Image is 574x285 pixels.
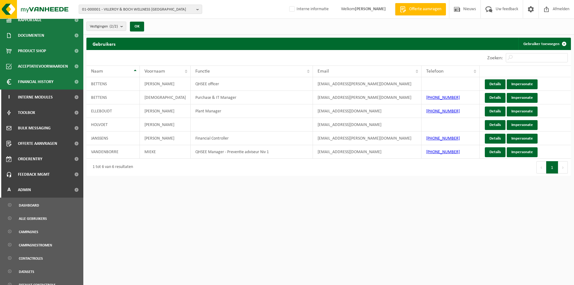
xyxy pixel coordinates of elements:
[485,79,505,89] a: Details
[18,28,44,43] span: Documenten
[507,93,538,103] a: Impersonate
[6,90,12,105] span: I
[19,199,39,211] span: Dashboard
[313,132,422,145] td: [EMAIL_ADDRESS][PERSON_NAME][DOMAIN_NAME]
[355,7,386,11] strong: [PERSON_NAME]
[86,22,126,31] button: Vestigingen(2/2)
[86,91,140,104] td: BETTENS
[19,266,34,278] span: Datasets
[140,91,191,104] td: [DEMOGRAPHIC_DATA]
[110,24,118,28] count: (2/2)
[191,91,313,104] td: Purchase & IT Manager
[19,213,47,224] span: Alle gebruikers
[140,118,191,132] td: [PERSON_NAME]
[140,145,191,159] td: MIEKE
[191,145,313,159] td: QHSEE Manager - Preventie adviseur Niv 1
[19,253,43,264] span: Contactroles
[18,59,68,74] span: Acceptatievoorwaarden
[2,212,82,224] a: Alle gebruikers
[318,69,329,74] span: Email
[485,107,505,116] a: Details
[18,167,50,182] span: Feedback MGMT
[426,109,460,114] a: [PHONE_NUMBER]
[144,69,165,74] span: Voornaam
[86,77,140,91] td: BETTENS
[140,132,191,145] td: [PERSON_NAME]
[18,12,42,28] span: Rapportage
[485,120,505,130] a: Details
[546,161,558,174] button: 1
[507,120,538,130] a: Impersonate
[408,6,443,12] span: Offerte aanvragen
[2,226,82,237] a: Campagnes
[507,107,538,116] a: Impersonate
[191,132,313,145] td: Financial Controller
[18,105,35,120] span: Toolbox
[191,77,313,91] td: QHSEE officer
[2,252,82,264] a: Contactroles
[86,145,140,159] td: VANDENBORRE
[2,239,82,251] a: Campagnestromen
[130,22,144,31] button: OK
[18,120,51,136] span: Bulk Messaging
[86,118,140,132] td: HOLVOET
[487,56,503,61] label: Zoeken:
[507,147,538,157] a: Impersonate
[18,43,46,59] span: Product Shop
[86,104,140,118] td: ELLEBOUDT
[18,74,53,90] span: Financial History
[426,136,460,141] a: [PHONE_NUMBER]
[485,147,505,157] a: Details
[19,226,38,238] span: Campagnes
[485,134,505,144] a: Details
[91,69,103,74] span: Naam
[79,5,202,14] button: 01-000001 - VILLEROY & BOCH WELLNESS [GEOGRAPHIC_DATA]
[195,69,210,74] span: Functie
[86,132,140,145] td: JANSSENS
[2,199,82,211] a: Dashboard
[558,161,568,174] button: Next
[18,182,31,198] span: Admin
[313,91,422,104] td: [EMAIL_ADDRESS][PERSON_NAME][DOMAIN_NAME]
[18,136,57,151] span: Offerte aanvragen
[288,5,329,14] label: Interne informatie
[313,77,422,91] td: [EMAIL_ADDRESS][PERSON_NAME][DOMAIN_NAME]
[18,151,70,167] span: Orderentry Goedkeuring
[313,104,422,118] td: [EMAIL_ADDRESS][DOMAIN_NAME]
[140,77,191,91] td: [PERSON_NAME]
[90,22,118,31] span: Vestigingen
[426,150,460,154] a: [PHONE_NUMBER]
[6,182,12,198] span: A
[518,38,570,50] a: Gebruiker toevoegen
[89,162,133,173] div: 1 tot 6 van 6 resultaten
[19,239,52,251] span: Campagnestromen
[140,104,191,118] td: [PERSON_NAME]
[507,134,538,144] a: Impersonate
[86,38,122,50] h2: Gebruikers
[2,266,82,277] a: Datasets
[395,3,446,15] a: Offerte aanvragen
[82,5,194,14] span: 01-000001 - VILLEROY & BOCH WELLNESS [GEOGRAPHIC_DATA]
[426,69,443,74] span: Telefoon
[485,93,505,103] a: Details
[426,95,460,100] a: [PHONE_NUMBER]
[18,90,53,105] span: Interne modules
[507,79,538,89] a: Impersonate
[313,145,422,159] td: [EMAIL_ADDRESS][DOMAIN_NAME]
[191,104,313,118] td: Plant Manager
[313,118,422,132] td: [EMAIL_ADDRESS][DOMAIN_NAME]
[536,161,546,174] button: Previous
